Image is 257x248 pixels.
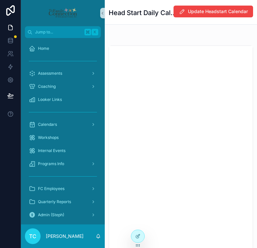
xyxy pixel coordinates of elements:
[25,67,101,79] a: Assessments
[38,122,57,127] span: Calendars
[38,135,59,140] span: Workshops
[25,94,101,105] a: Looker Links
[35,29,82,35] span: Jump to...
[174,6,253,17] button: Update Headstart Calendar
[109,8,177,17] h1: Head Start Daily Calendar
[38,161,64,166] span: Programs Info
[25,158,101,170] a: Programs Info
[25,196,101,208] a: Quarterly Reports
[38,84,56,89] span: Coaching
[25,26,101,38] button: Jump to...K
[25,43,101,54] a: Home
[188,8,248,15] span: Update Headstart Calendar
[25,132,101,143] a: Workshops
[38,186,64,191] span: FC Employees
[38,148,65,153] span: Internal Events
[46,233,83,239] p: [PERSON_NAME]
[25,209,101,221] a: Admin (Steph)
[48,8,77,18] img: App logo
[25,81,101,92] a: Coaching
[38,97,62,102] span: Looker Links
[38,199,71,204] span: Quarterly Reports
[38,212,64,218] span: Admin (Steph)
[21,38,105,224] div: scrollable content
[38,71,62,76] span: Assessments
[25,145,101,157] a: Internal Events
[38,46,49,51] span: Home
[29,232,36,240] span: TC
[25,183,101,195] a: FC Employees
[25,119,101,130] a: Calendars
[92,29,98,35] span: K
